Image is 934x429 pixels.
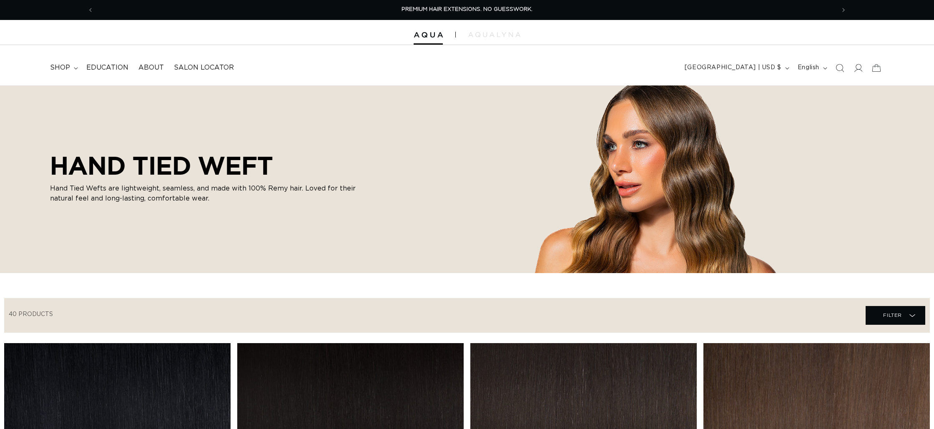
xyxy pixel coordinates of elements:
[133,58,169,77] a: About
[685,63,781,72] span: [GEOGRAPHIC_DATA] | USD $
[81,2,100,18] button: Previous announcement
[468,32,520,37] img: aqualyna.com
[680,60,793,76] button: [GEOGRAPHIC_DATA] | USD $
[50,183,367,203] p: Hand Tied Wefts are lightweight, seamless, and made with 100% Remy hair. Loved for their natural ...
[834,2,853,18] button: Next announcement
[831,59,849,77] summary: Search
[50,151,367,180] h2: HAND TIED WEFT
[86,63,128,72] span: Education
[138,63,164,72] span: About
[174,63,234,72] span: Salon Locator
[9,311,53,317] span: 40 products
[50,63,70,72] span: shop
[81,58,133,77] a: Education
[883,307,902,323] span: Filter
[169,58,239,77] a: Salon Locator
[45,58,81,77] summary: shop
[402,7,532,12] span: PREMIUM HAIR EXTENSIONS. NO GUESSWORK.
[793,60,831,76] button: English
[866,306,925,325] summary: Filter
[414,32,443,38] img: Aqua Hair Extensions
[798,63,819,72] span: English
